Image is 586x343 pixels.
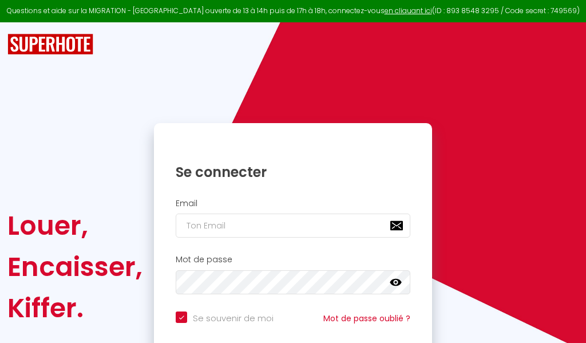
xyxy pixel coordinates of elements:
div: Louer, [7,205,142,246]
div: Kiffer. [7,287,142,329]
h2: Mot de passe [176,255,410,265]
input: Ton Email [176,214,410,238]
img: SuperHote logo [7,34,93,55]
h1: Se connecter [176,163,410,181]
a: en cliquant ici [385,6,432,15]
h2: Email [176,199,410,208]
div: Encaisser, [7,246,142,287]
a: Mot de passe oublié ? [323,313,410,324]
